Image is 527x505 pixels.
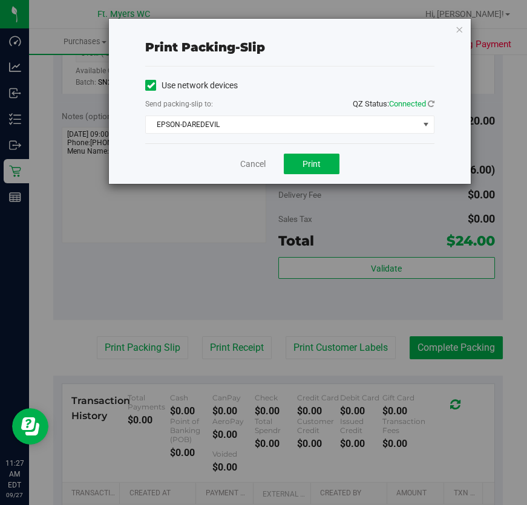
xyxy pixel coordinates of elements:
label: Send packing-slip to: [145,99,213,109]
span: Print packing-slip [145,40,265,54]
button: Print [284,154,339,174]
a: Cancel [240,158,266,171]
label: Use network devices [145,79,238,92]
span: QZ Status: [353,99,434,108]
span: EPSON-DAREDEVIL [146,116,419,133]
span: Connected [389,99,426,108]
iframe: Resource center [12,408,48,445]
span: Print [303,159,321,169]
span: select [419,116,434,133]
